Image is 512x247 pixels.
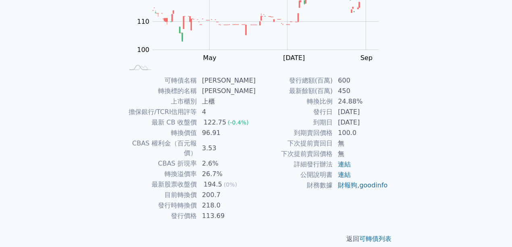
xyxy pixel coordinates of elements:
[256,170,333,180] td: 公開說明書
[338,171,351,179] a: 連結
[197,128,256,138] td: 96.91
[124,96,197,107] td: 上市櫃別
[333,96,388,107] td: 24.88%
[256,149,333,159] td: 下次提前賣回價格
[197,86,256,96] td: [PERSON_NAME]
[333,138,388,149] td: 無
[202,118,228,127] div: 122.75
[197,158,256,169] td: 2.6%
[197,200,256,211] td: 218.0
[333,180,388,191] td: ,
[124,75,197,86] td: 可轉債名稱
[359,235,391,243] a: 可轉債列表
[202,180,224,189] div: 194.5
[124,138,197,158] td: CBAS 權利金（百元報價）
[333,128,388,138] td: 100.0
[197,190,256,200] td: 200.7
[256,128,333,138] td: 到期賣回價格
[333,117,388,128] td: [DATE]
[333,75,388,86] td: 600
[124,86,197,96] td: 轉換標的名稱
[197,75,256,86] td: [PERSON_NAME]
[256,96,333,107] td: 轉換比例
[197,107,256,117] td: 4
[256,107,333,117] td: 發行日
[256,159,333,170] td: 詳細發行辦法
[124,211,197,221] td: 發行價格
[124,169,197,179] td: 轉換溢價率
[137,46,150,54] tspan: 100
[338,160,351,168] a: 連結
[124,128,197,138] td: 轉換價值
[256,75,333,86] td: 發行總額(百萬)
[224,181,237,188] span: (0%)
[256,86,333,96] td: 最新餘額(百萬)
[256,117,333,128] td: 到期日
[256,138,333,149] td: 下次提前賣回日
[124,179,197,190] td: 最新股票收盤價
[333,149,388,159] td: 無
[197,211,256,221] td: 113.69
[283,54,305,62] tspan: [DATE]
[228,119,249,126] span: (-0.4%)
[114,234,398,244] p: 返回
[124,200,197,211] td: 發行時轉換價
[124,117,197,128] td: 最新 CB 收盤價
[360,54,373,62] tspan: Sep
[333,86,388,96] td: 450
[197,169,256,179] td: 26.7%
[338,181,357,189] a: 財報狗
[333,107,388,117] td: [DATE]
[256,180,333,191] td: 財務數據
[359,181,387,189] a: goodinfo
[197,96,256,107] td: 上櫃
[124,107,197,117] td: 擔保銀行/TCRI信用評等
[124,190,197,200] td: 目前轉換價
[197,138,256,158] td: 3.53
[124,158,197,169] td: CBAS 折現率
[137,18,150,25] tspan: 110
[203,54,216,62] tspan: May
